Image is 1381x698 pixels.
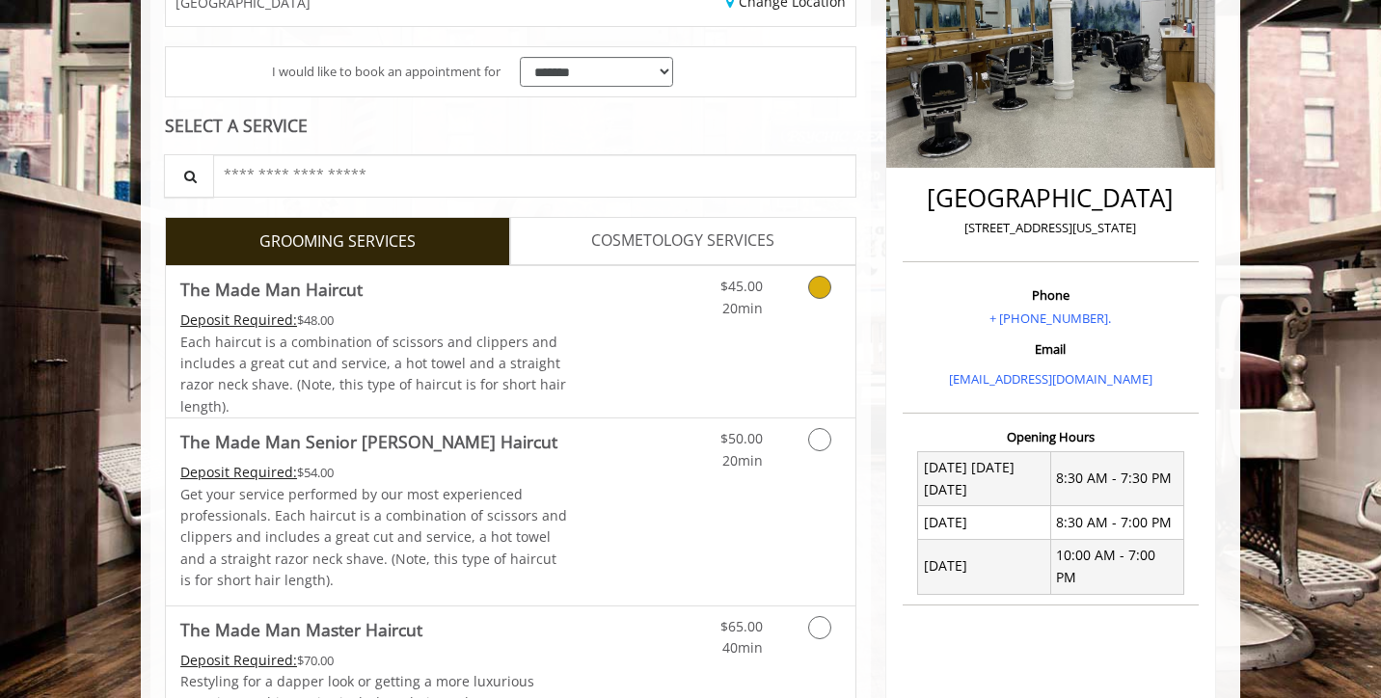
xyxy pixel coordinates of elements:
span: This service needs some Advance to be paid before we block your appointment [180,463,297,481]
p: Get your service performed by our most experienced professionals. Each haircut is a combination o... [180,484,568,592]
span: I would like to book an appointment for [272,62,501,82]
p: [STREET_ADDRESS][US_STATE] [907,218,1194,238]
td: [DATE] [DATE] [DATE] [918,451,1051,506]
b: The Made Man Haircut [180,276,363,303]
td: [DATE] [918,539,1051,594]
div: SELECT A SERVICE [165,117,856,135]
span: 40min [722,638,763,657]
a: + [PHONE_NUMBER]. [989,309,1111,327]
span: This service needs some Advance to be paid before we block your appointment [180,651,297,669]
h3: Opening Hours [903,430,1199,443]
span: GROOMING SERVICES [259,229,416,255]
td: 10:00 AM - 7:00 PM [1050,539,1183,594]
a: [EMAIL_ADDRESS][DOMAIN_NAME] [949,370,1152,388]
span: Each haircut is a combination of scissors and clippers and includes a great cut and service, a ho... [180,333,566,416]
b: The Made Man Senior [PERSON_NAME] Haircut [180,428,557,455]
td: 8:30 AM - 7:30 PM [1050,451,1183,506]
button: Service Search [164,154,214,198]
h2: [GEOGRAPHIC_DATA] [907,184,1194,212]
span: $50.00 [720,429,763,447]
h3: Phone [907,288,1194,302]
span: 20min [722,451,763,470]
b: The Made Man Master Haircut [180,616,422,643]
span: $65.00 [720,617,763,635]
span: COSMETOLOGY SERVICES [591,228,774,254]
div: $54.00 [180,462,568,483]
td: 8:30 AM - 7:00 PM [1050,506,1183,539]
span: $45.00 [720,277,763,295]
div: $70.00 [180,650,568,671]
span: 20min [722,299,763,317]
td: [DATE] [918,506,1051,539]
h3: Email [907,342,1194,356]
div: $48.00 [180,309,568,331]
span: This service needs some Advance to be paid before we block your appointment [180,310,297,329]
